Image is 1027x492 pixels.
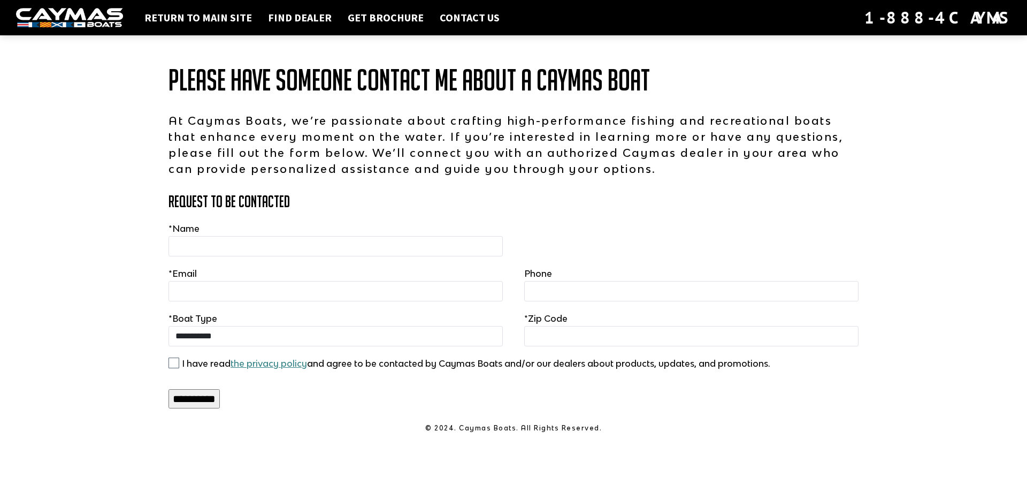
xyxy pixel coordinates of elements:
label: I have read and agree to be contacted by Caymas Boats and/or our dealers about products, updates,... [182,357,770,370]
a: the privacy policy [231,358,307,369]
a: Find Dealer [263,11,337,25]
label: Boat Type [168,312,217,325]
a: Contact Us [434,11,505,25]
label: Name [168,222,200,235]
label: Phone [524,267,552,280]
div: 1-888-4CAYMAS [864,6,1011,29]
label: Zip Code [524,312,568,325]
a: Return to main site [139,11,257,25]
img: white-logo-c9c8dbefe5ff5ceceb0f0178aa75bf4bb51f6bca0971e226c86eb53dfe498488.png [16,8,123,28]
p: © 2024. Caymas Boats. All Rights Reserved. [168,423,859,433]
label: Email [168,267,197,280]
a: Get Brochure [342,11,429,25]
h1: Please have someone contact me about a Caymas Boat [168,64,859,96]
p: At Caymas Boats, we’re passionate about crafting high-performance fishing and recreational boats ... [168,112,859,177]
h3: Request to Be Contacted [168,193,859,210]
